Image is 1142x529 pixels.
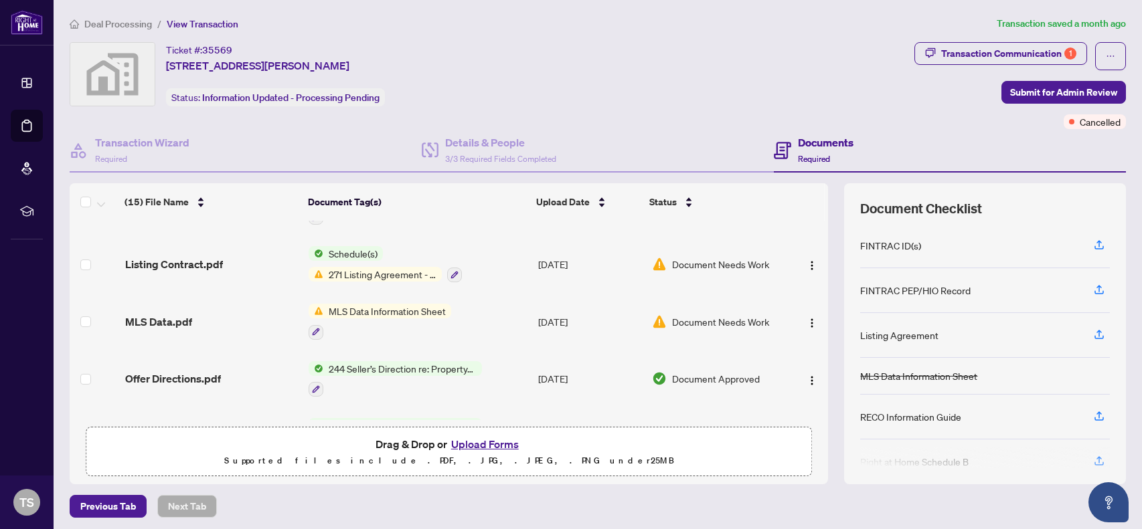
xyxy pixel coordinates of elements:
[309,418,323,433] img: Status Icon
[94,453,803,469] p: Supported files include .PDF, .JPG, .JPEG, .PNG under 25 MB
[95,154,127,164] span: Required
[941,43,1076,64] div: Transaction Communication
[447,435,523,453] button: Upload Forms
[1106,51,1115,61] span: ellipsis
[70,19,79,29] span: home
[536,195,590,209] span: Upload Date
[11,10,43,35] img: logo
[21,21,32,32] img: logo_orange.svg
[644,183,785,221] th: Status
[860,328,939,342] div: Listing Agreement
[125,256,223,272] span: Listing Contract.pdf
[649,195,677,209] span: Status
[445,134,556,150] h4: Details & People
[86,427,811,477] span: Drag & Drop orUpload FormsSupported files include .PDF, .JPG, .JPEG, .PNG under25MB
[860,238,921,253] div: FINTRAC ID(s)
[323,246,383,261] span: Schedule(s)
[323,304,451,318] span: MLS Data Information Sheet
[807,260,817,271] img: Logo
[202,92,380,104] span: Information Updated - Processing Pending
[133,78,144,88] img: tab_keywords_by_traffic_grey.svg
[914,42,1087,65] button: Transaction Communication1
[36,78,47,88] img: tab_domain_overview_orange.svg
[21,35,32,45] img: website_grey.svg
[70,495,147,518] button: Previous Tab
[1001,81,1126,104] button: Submit for Admin Review
[807,318,817,328] img: Logo
[37,21,66,32] div: v 4.0.25
[1010,82,1117,103] span: Submit for Admin Review
[1088,482,1129,522] button: Open asap
[801,253,823,275] button: Logo
[167,18,238,30] span: View Transaction
[84,18,152,30] span: Deal Processing
[119,183,302,221] th: (15) File Name
[125,371,221,387] span: Offer Directions.pdf
[801,368,823,389] button: Logo
[672,314,769,329] span: Document Needs Work
[125,195,189,209] span: (15) File Name
[807,375,817,386] img: Logo
[309,304,451,340] button: Status IconMLS Data Information Sheet
[798,154,830,164] span: Required
[672,371,760,386] span: Document Approved
[672,257,769,272] span: Document Needs Work
[309,418,482,454] button: Status Icon209 Seller Direction to Share Substance of Offers
[125,314,192,330] span: MLS Data.pdf
[323,418,482,433] span: 209 Seller Direction to Share Substance of Offers
[323,361,482,376] span: 244 Seller’s Direction re: Property/Offers
[309,361,482,397] button: Status Icon244 Seller’s Direction re: Property/Offers
[309,246,323,261] img: Status Icon
[157,16,161,31] li: /
[166,88,385,106] div: Status:
[860,409,961,424] div: RECO Information Guide
[798,134,853,150] h4: Documents
[303,183,532,221] th: Document Tag(s)
[309,304,323,318] img: Status Icon
[445,154,556,164] span: 3/3 Required Fields Completed
[157,495,217,518] button: Next Tab
[309,246,462,282] button: Status IconSchedule(s)Status Icon271 Listing Agreement - Seller Designated Representation Agreeme...
[80,496,136,517] span: Previous Tab
[533,407,647,465] td: [DATE]
[51,79,120,88] div: Domain Overview
[533,235,647,293] td: [DATE]
[166,58,349,74] span: [STREET_ADDRESS][PERSON_NAME]
[1080,114,1121,129] span: Cancelled
[531,183,644,221] th: Upload Date
[202,44,232,56] span: 35569
[1064,47,1076,60] div: 1
[70,43,155,106] img: svg%3e
[533,350,647,408] td: [DATE]
[860,283,971,298] div: FINTRAC PEP/HIO Record
[148,79,226,88] div: Keywords by Traffic
[652,257,667,272] img: Document Status
[323,267,442,282] span: 271 Listing Agreement - Seller Designated Representation Agreement Authority to Offer for Sale
[652,314,667,329] img: Document Status
[860,368,977,383] div: MLS Data Information Sheet
[309,361,323,376] img: Status Icon
[166,42,232,58] div: Ticket #:
[19,493,34,512] span: TS
[376,435,523,453] span: Drag & Drop or
[533,293,647,350] td: [DATE]
[95,134,189,150] h4: Transaction Wizard
[997,16,1126,31] article: Transaction saved a month ago
[860,199,982,218] span: Document Checklist
[801,311,823,332] button: Logo
[35,35,222,45] div: Domain: [PERSON_NAME][DOMAIN_NAME]
[652,371,667,386] img: Document Status
[309,267,323,282] img: Status Icon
